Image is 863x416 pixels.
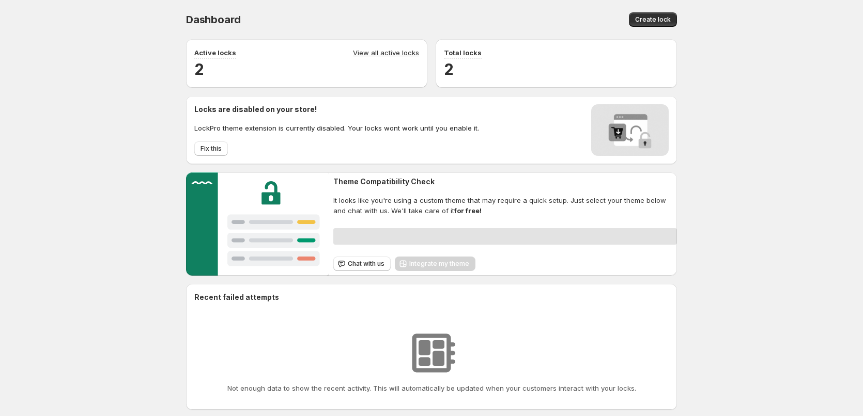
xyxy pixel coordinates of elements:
h2: Theme Compatibility Check [333,177,677,187]
p: Total locks [444,47,482,58]
img: Locks disabled [591,104,669,156]
strong: for free! [454,206,482,215]
p: Not enough data to show the recent activity. This will automatically be updated when your custome... [227,383,636,393]
span: Chat with us [348,260,384,268]
a: View all active locks [353,47,419,59]
h2: Locks are disabled on your store! [194,104,479,115]
button: Fix this [194,141,228,156]
img: No resources found [406,327,457,379]
span: Dashboard [186,13,241,26]
p: Active locks [194,47,236,58]
h2: 2 [444,59,669,79]
h2: 2 [194,59,419,79]
p: LockPro theme extension is currently disabled. Your locks wont work until you enable it. [194,123,479,133]
span: Fix this [201,145,222,153]
span: It looks like you're using a custom theme that may require a quick setup. Just select your theme ... [333,195,677,216]
button: Chat with us [333,257,391,271]
h2: Recent failed attempts [194,292,279,302]
img: Customer support [186,172,329,276]
span: Create lock [635,15,671,24]
button: Create lock [629,12,677,27]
